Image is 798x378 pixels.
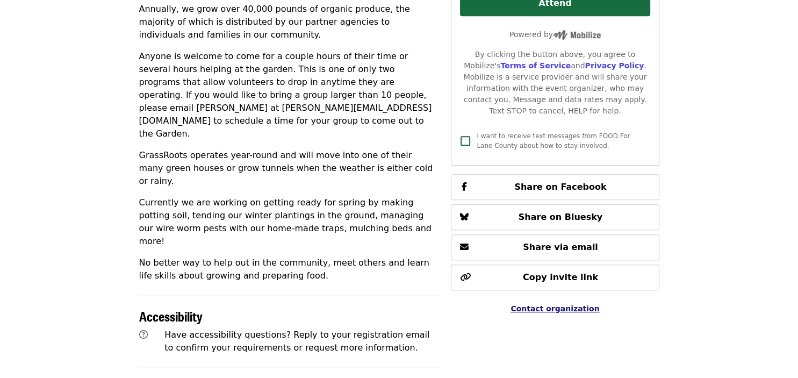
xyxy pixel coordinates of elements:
[164,330,429,353] span: Have accessibility questions? Reply to your registration email to confirm your requirements or re...
[451,265,659,290] button: Copy invite link
[509,30,601,39] span: Powered by
[519,212,603,222] span: Share on Bluesky
[451,174,659,200] button: Share on Facebook
[477,132,630,149] span: I want to receive text messages from FOOD For Lane County about how to stay involved.
[139,196,438,248] p: Currently we are working on getting ready for spring by making potting soil, tending our winter p...
[514,182,606,192] span: Share on Facebook
[585,61,644,70] a: Privacy Policy
[139,330,148,340] i: question-circle icon
[139,306,203,325] span: Accessibility
[139,50,438,140] p: Anyone is welcome to come for a couple hours of their time or several hours helping at the garden...
[523,242,598,252] span: Share via email
[511,304,599,313] a: Contact organization
[139,149,438,188] p: GrassRoots operates year-round and will move into one of their many green houses or grow tunnels ...
[460,49,650,117] div: By clicking the button above, you agree to Mobilize's and . Mobilize is a service provider and wi...
[523,272,598,282] span: Copy invite link
[139,256,438,282] p: No better way to help out in the community, meet others and learn life skills about growing and p...
[500,61,571,70] a: Terms of Service
[451,204,659,230] button: Share on Bluesky
[553,30,601,40] img: Powered by Mobilize
[139,3,438,41] p: Annually, we grow over 40,000 pounds of organic produce, the majority of which is distributed by ...
[451,234,659,260] button: Share via email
